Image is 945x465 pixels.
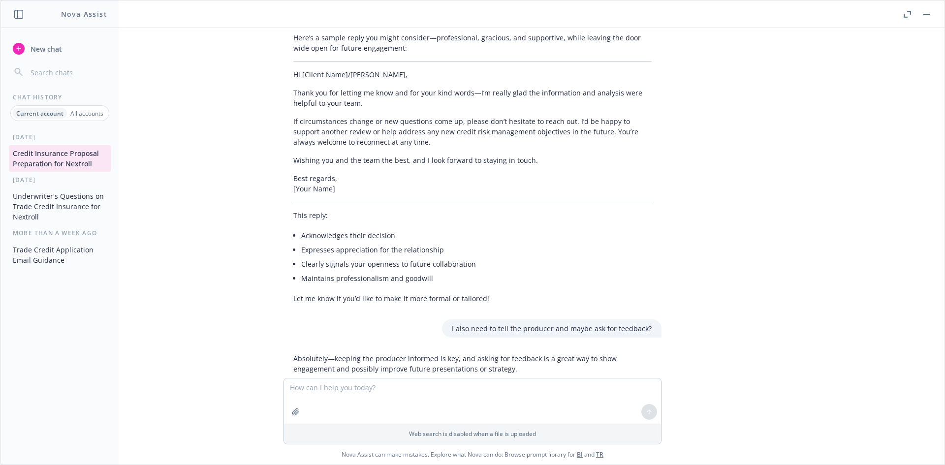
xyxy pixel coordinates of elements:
p: Here’s a sample reply you might consider—professional, gracious, and supportive, while leaving th... [293,32,652,53]
p: Thank you for letting me know and for your kind words—I’m really glad the information and analysi... [293,88,652,108]
button: Credit Insurance Proposal Preparation for Nextroll [9,145,111,172]
p: Hi [Client Name]/[PERSON_NAME], [293,69,652,80]
li: Clearly signals your openness to future collaboration [301,257,652,271]
button: Trade Credit Application Email Guidance [9,242,111,268]
p: Best regards, [Your Name] [293,173,652,194]
p: Let me know if you’d like to make it more formal or tailored! [293,293,652,304]
a: BI [577,450,583,459]
p: Current account [16,109,63,118]
li: Acknowledges their decision [301,228,652,243]
div: More than a week ago [1,229,119,237]
span: Nova Assist can make mistakes. Explore what Nova can do: Browse prompt library for and [4,444,941,465]
p: Web search is disabled when a file is uploaded [290,430,655,438]
button: Underwriter's Questions on Trade Credit Insurance for Nextroll [9,188,111,225]
h1: Nova Assist [61,9,107,19]
p: Absolutely—keeping the producer informed is key, and asking for feedback is a great way to show e... [293,353,652,374]
p: Wishing you and the team the best, and I look forward to staying in touch. [293,155,652,165]
input: Search chats [29,65,107,79]
a: TR [596,450,603,459]
span: New chat [29,44,62,54]
div: [DATE] [1,176,119,184]
li: Expresses appreciation for the relationship [301,243,652,257]
div: [DATE] [1,133,119,141]
li: Maintains professionalism and goodwill [301,271,652,285]
button: New chat [9,40,111,58]
p: This reply: [293,210,652,220]
p: All accounts [70,109,103,118]
p: I also need to tell the producer and maybe ask for feedback? [452,323,652,334]
div: Chat History [1,93,119,101]
p: If circumstances change or new questions come up, please don’t hesitate to reach out. I’d be happ... [293,116,652,147]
